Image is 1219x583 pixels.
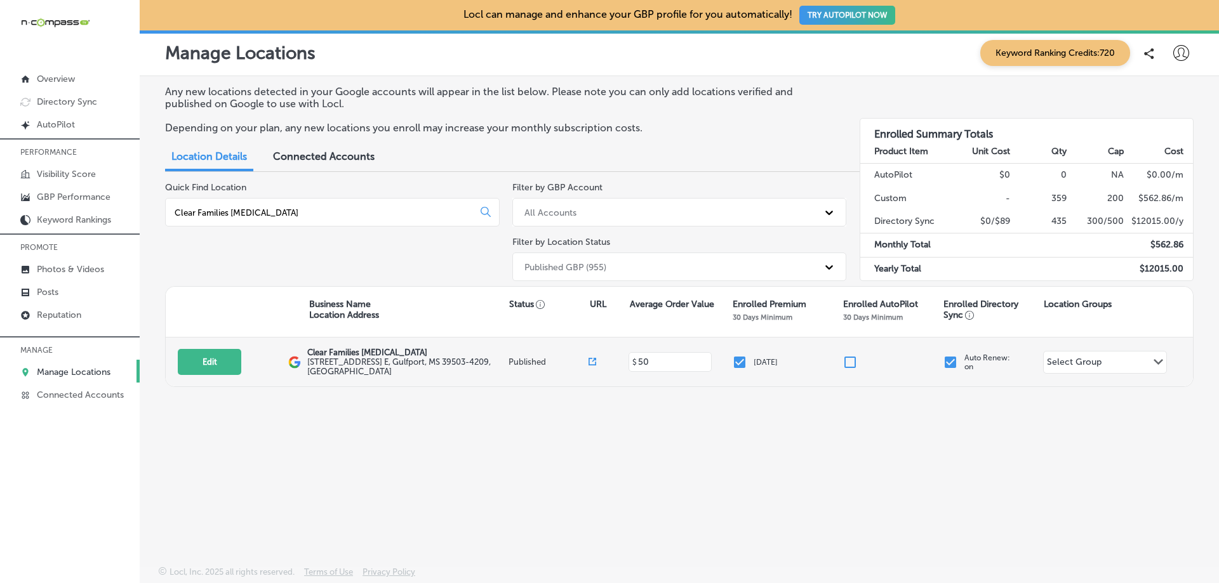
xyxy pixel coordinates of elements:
td: Custom [860,187,955,210]
p: Location Groups [1044,299,1112,310]
td: $ 562.86 /m [1124,187,1194,210]
button: Edit [178,349,241,375]
td: 200 [1067,187,1124,210]
img: logo [288,356,301,369]
p: 30 Days Minimum [843,313,903,322]
p: Photos & Videos [37,264,104,275]
div: Select Group [1047,357,1102,371]
td: - [954,187,1011,210]
a: Privacy Policy [363,567,415,583]
p: Any new locations detected in your Google accounts will appear in the list below. Please note you... [165,86,834,110]
td: 359 [1011,187,1067,210]
td: $0/$89 [954,210,1011,233]
img: 660ab0bf-5cc7-4cb8-ba1c-48b5ae0f18e60NCTV_CLogo_TV_Black_-500x88.png [20,16,90,29]
td: 435 [1011,210,1067,233]
p: $ [632,358,637,367]
td: Directory Sync [860,210,955,233]
span: Connected Accounts [273,150,375,162]
td: AutoPilot [860,164,955,187]
th: Qty [1011,140,1067,164]
p: Depending on your plan, any new locations you enroll may increase your monthly subscription costs. [165,122,834,134]
button: TRY AUTOPILOT NOW [799,6,895,25]
td: $ 12015.00 [1124,257,1194,280]
p: 30 Days Minimum [733,313,792,322]
td: Yearly Total [860,257,955,280]
p: Manage Locations [37,367,110,377]
td: $0 [954,164,1011,187]
p: Connected Accounts [37,390,124,400]
label: Quick Find Location [165,182,246,193]
p: Auto Renew: on [964,353,1010,371]
td: 300/500 [1067,210,1124,233]
td: NA [1067,164,1124,187]
label: [STREET_ADDRESS] E , Gulfport, MS 39503-4209, [GEOGRAPHIC_DATA] [307,357,505,376]
td: $ 562.86 [1124,233,1194,257]
strong: Product Item [874,146,928,157]
label: Filter by Location Status [512,237,610,247]
a: Terms of Use [304,567,353,583]
td: Monthly Total [860,233,955,257]
p: Published [509,357,589,367]
p: Posts [37,287,58,298]
span: Keyword Ranking Credits: 720 [980,40,1130,66]
p: Business Name Location Address [309,299,379,320]
p: Overview [37,74,75,84]
div: Published GBP (955) [524,261,606,272]
span: Location Details [171,150,247,162]
p: Average Order Value [630,299,714,310]
p: Keyword Rankings [37,214,111,225]
td: 0 [1011,164,1067,187]
p: Clear Families [MEDICAL_DATA] [307,348,505,357]
div: All Accounts [524,207,576,218]
th: Cost [1124,140,1194,164]
td: $ 0.00 /m [1124,164,1194,187]
p: Reputation [37,310,81,320]
label: Filter by GBP Account [512,182,603,193]
p: Status [509,299,589,310]
p: Enrolled Directory Sync [943,299,1037,320]
td: $ 12015.00 /y [1124,210,1194,233]
p: URL [590,299,606,310]
input: All Locations [173,207,470,218]
p: Manage Locations [165,43,316,63]
p: Visibility Score [37,169,96,180]
p: Directory Sync [37,96,97,107]
p: GBP Performance [37,192,110,202]
p: Enrolled AutoPilot [843,299,918,310]
p: Locl, Inc. 2025 all rights reserved. [170,567,295,577]
th: Cap [1067,140,1124,164]
p: AutoPilot [37,119,75,130]
p: Enrolled Premium [733,299,806,310]
th: Unit Cost [954,140,1011,164]
p: [DATE] [754,358,778,367]
h3: Enrolled Summary Totals [860,119,1194,140]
